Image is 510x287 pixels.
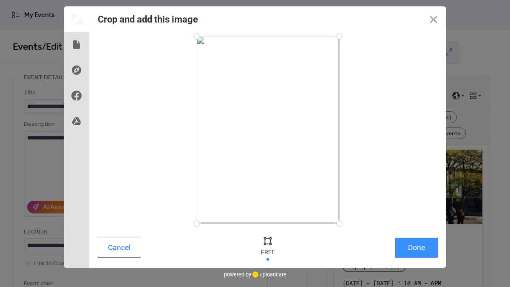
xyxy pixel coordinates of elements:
[395,238,438,258] button: Done
[64,57,89,83] div: Direct Link
[64,83,89,108] div: Facebook
[98,14,198,25] div: Crop and add this image
[64,6,89,32] div: Preview
[421,6,446,32] button: Close
[251,271,286,278] a: uploadcare
[98,238,140,258] button: Cancel
[64,32,89,57] div: Local Files
[64,108,89,134] div: Google Drive
[224,268,286,281] div: powered by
